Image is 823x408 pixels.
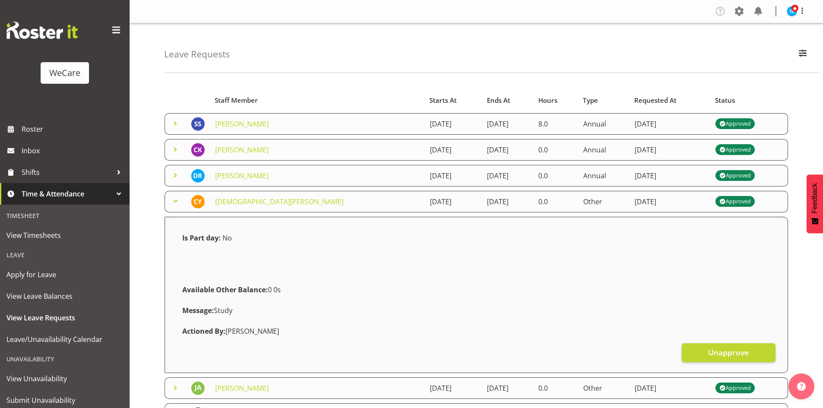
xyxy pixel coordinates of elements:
td: Annual [578,139,629,161]
span: Status [715,95,735,105]
div: Unavailability [2,350,127,368]
td: Annual [578,113,629,135]
td: 8.0 [533,113,578,135]
span: Requested At [634,95,677,105]
td: 0.0 [533,377,578,399]
button: Filter Employees [794,45,812,64]
td: [DATE] [425,191,482,212]
a: View Unavailability [2,368,127,389]
span: Starts At [429,95,457,105]
span: Apply for Leave [6,268,123,281]
span: Feedback [811,183,819,213]
span: Ends At [487,95,510,105]
a: [PERSON_NAME] [215,119,269,129]
button: Unapprove [682,343,775,362]
span: View Unavailability [6,372,123,385]
td: [DATE] [482,377,533,399]
img: isabel-simcox10849.jpg [787,6,797,16]
div: Approved [719,196,750,207]
img: help-xxl-2.png [797,382,806,391]
span: View Timesheets [6,229,123,242]
h4: Leave Requests [164,49,230,59]
img: christianna-yu11912.jpg [191,195,205,209]
a: View Leave Balances [2,285,127,307]
td: [DATE] [425,113,482,135]
td: [DATE] [482,165,533,187]
span: Leave/Unavailability Calendar [6,333,123,346]
td: [DATE] [425,377,482,399]
img: savita-savita11083.jpg [191,117,205,131]
td: 0.0 [533,139,578,161]
div: Approved [719,119,750,129]
a: View Timesheets [2,225,127,246]
div: [PERSON_NAME] [177,321,775,342]
strong: Message: [182,306,214,315]
span: Time & Attendance [22,187,112,200]
span: Hours [538,95,557,105]
div: Study [177,300,775,321]
div: 0 0s [177,279,775,300]
span: Submit Unavailability [6,394,123,407]
a: [PERSON_NAME] [215,145,269,155]
td: 0.0 [533,191,578,212]
strong: Available Other Balance: [182,285,268,294]
td: [DATE] [629,191,710,212]
td: Other [578,191,629,212]
div: Leave [2,246,127,264]
span: View Leave Balances [6,290,123,303]
td: [DATE] [482,191,533,212]
td: [DATE] [425,139,482,161]
strong: Is Part day: [182,233,221,243]
strong: Actioned By: [182,326,226,336]
a: [PERSON_NAME] [215,383,269,393]
td: [DATE] [629,377,710,399]
td: [DATE] [482,139,533,161]
a: View Leave Requests [2,307,127,329]
span: View Leave Requests [6,311,123,324]
span: Roster [22,123,125,136]
span: Staff Member [215,95,258,105]
div: WeCare [49,66,80,79]
div: Timesheet [2,207,127,225]
td: [DATE] [482,113,533,135]
div: Approved [719,383,750,393]
span: Unapprove [708,347,749,358]
a: [DEMOGRAPHIC_DATA][PERSON_NAME] [215,197,343,206]
td: 0.0 [533,165,578,187]
td: [DATE] [425,165,482,187]
div: Approved [719,171,750,181]
a: Leave/Unavailability Calendar [2,329,127,350]
td: [DATE] [629,113,710,135]
td: Other [578,377,629,399]
td: Annual [578,165,629,187]
img: deepti-raturi11259.jpg [191,169,205,183]
img: chloe-kim10479.jpg [191,143,205,157]
a: [PERSON_NAME] [215,171,269,180]
span: Shifts [22,166,112,179]
span: Inbox [22,144,125,157]
div: Approved [719,145,750,155]
button: Feedback - Show survey [807,174,823,233]
img: Rosterit website logo [6,22,78,39]
span: Type [583,95,598,105]
td: [DATE] [629,139,710,161]
img: jane-arps10469.jpg [191,381,205,395]
td: [DATE] [629,165,710,187]
a: Apply for Leave [2,264,127,285]
span: No [222,233,232,243]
